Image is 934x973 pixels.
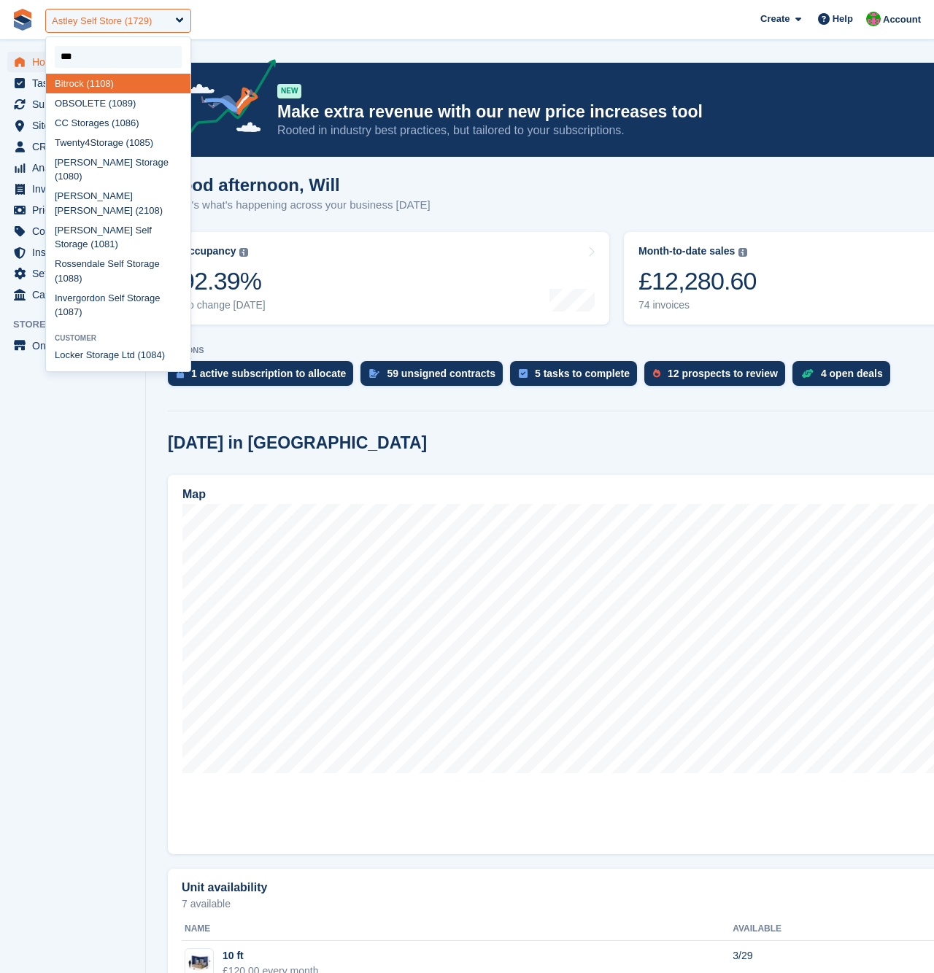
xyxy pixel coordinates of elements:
[168,175,431,195] h1: Good afternoon, Will
[168,433,427,453] h2: [DATE] in [GEOGRAPHIC_DATA]
[7,115,138,136] a: menu
[46,133,190,152] div: Twenty4Storage ( 5)
[369,369,379,378] img: contract_signature_icon-13c848040528278c33f63329250d36e43548de30e8caae1d1a13099fd9432cc5.svg
[883,12,921,27] span: Account
[32,115,120,136] span: Sites
[32,284,120,305] span: Capital
[32,200,120,220] span: Pricing
[181,245,236,257] div: Occupancy
[46,220,190,255] div: [PERSON_NAME] Self Storage ( 1)
[32,263,120,284] span: Settings
[46,288,190,322] div: Invergordon Self Storage ( 7)
[801,368,814,379] img: deal-1b604bf984904fb50ccaf53a9ad4b4a5d6e5aea283cecdc64d6e3604feb123c2.svg
[141,349,157,360] span: 108
[7,73,138,93] a: menu
[668,368,778,379] div: 12 prospects to review
[46,93,190,113] div: OBSOLETE ( 9)
[387,368,495,379] div: 59 unsigned contracts
[58,306,74,317] span: 108
[7,263,138,284] a: menu
[360,361,510,393] a: 59 unsigned contracts
[32,158,120,178] span: Analytics
[13,317,145,332] span: Storefront
[7,200,138,220] a: menu
[638,299,757,311] div: 74 invoices
[32,179,120,199] span: Invoices
[7,336,138,356] a: menu
[239,248,248,257] img: icon-info-grey-7440780725fd019a000dd9b08b2336e03edf1995a4989e88bcd33f0948082b44.svg
[93,239,109,249] span: 108
[174,59,277,142] img: price-adjustments-announcement-icon-8257ccfd72463d97f412b2fc003d46551f7dbcb40ab6d574587a9cd5c0d94...
[638,266,757,296] div: £12,280.60
[12,9,34,31] img: stora-icon-8386f47178a22dfd0bd8f6a31ec36ba5ce8667c1dd55bd0f319d3a0aa187defe.svg
[46,345,190,365] div: Locker Storage Ltd ( 4)
[821,368,883,379] div: 4 open deals
[58,171,74,182] span: 108
[7,284,138,305] a: menu
[182,918,733,941] th: Name
[32,136,120,157] span: CRM
[760,12,790,26] span: Create
[46,74,190,93] div: Bitrock (1 )
[535,368,630,379] div: 5 tasks to complete
[738,248,747,257] img: icon-info-grey-7440780725fd019a000dd9b08b2336e03edf1995a4989e88bcd33f0948082b44.svg
[7,136,138,157] a: menu
[792,361,898,393] a: 4 open deals
[46,365,190,384] div: High Sierra Storage ( 2)
[510,361,644,393] a: 5 tasks to complete
[166,232,609,325] a: Occupancy 92.39% No change [DATE]
[32,221,120,241] span: Coupons
[519,369,528,378] img: task-75834270c22a3079a89374b754ae025e5fb1db73e45f91037f5363f120a921f8.svg
[58,273,74,284] span: 108
[638,245,735,257] div: Month-to-date sales
[653,369,660,378] img: prospect-51fa495bee0391a8d652442698ab0144808aea92771e9ea1ae160a38d050c398.svg
[7,179,138,199] a: menu
[733,918,929,941] th: Available
[181,299,266,311] div: No change [DATE]
[115,117,131,128] span: 108
[168,361,360,393] a: 1 active subscription to allocate
[32,336,120,356] span: Online Store
[46,113,190,133] div: CC Storages ( 6)
[177,369,184,379] img: active_subscription_to_allocate_icon-d502201f5373d7db506a760aba3b589e785aa758c864c3986d89f69b8ff3...
[46,334,190,342] div: Customer
[644,361,792,393] a: 12 prospects to review
[129,137,145,148] span: 108
[7,158,138,178] a: menu
[182,488,206,501] h2: Map
[32,52,120,72] span: Home
[46,255,190,289] div: Rossendale Self Storage ( 8)
[46,187,190,221] div: [PERSON_NAME] [PERSON_NAME] (2 )
[144,205,160,216] span: 108
[7,221,138,241] a: menu
[95,78,111,89] span: 108
[182,881,267,894] h2: Unit availability
[866,12,881,26] img: Will McNeilly
[7,242,138,263] a: menu
[52,14,152,28] div: Astley Self Store (1729)
[7,52,138,72] a: menu
[112,98,128,109] span: 108
[168,197,431,214] p: Here's what's happening across your business [DATE]
[191,368,346,379] div: 1 active subscription to allocate
[32,242,120,263] span: Insurance
[223,948,319,964] div: 10 ft
[32,73,120,93] span: Tasks
[181,266,266,296] div: 92.39%
[32,94,120,115] span: Subscriptions
[46,152,190,187] div: [PERSON_NAME] Storage ( 0)
[7,94,138,115] a: menu
[277,84,301,98] div: NEW
[833,12,853,26] span: Help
